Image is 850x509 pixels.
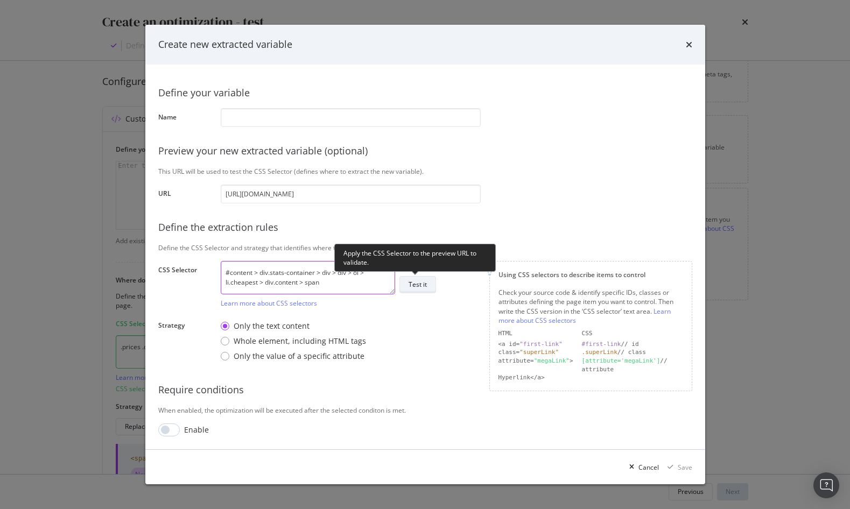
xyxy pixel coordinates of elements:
div: "first-link" [519,340,562,347]
div: This URL will be used to test the CSS Selector (defines where to extract the new variable). [158,167,692,176]
div: HTML [498,329,573,338]
div: Enable [184,425,209,435]
div: class= [498,348,573,357]
div: Whole element, including HTML tags [221,336,366,347]
button: Test it [399,276,436,293]
div: When enabled, the optimization will be executed after the selected conditon is met. [158,406,692,415]
textarea: #content > div.stats-container > div > div > ol > li.cheapest > div.content > span [221,261,395,294]
div: [attribute='megaLink'] [582,357,661,364]
div: Define the extraction rules [158,221,692,235]
div: Create new extracted variable [158,38,292,52]
div: Define the CSS Selector and strategy that identifies where to extract the variable from your page. [158,243,692,252]
button: Cancel [625,458,659,476]
div: // id [582,340,683,348]
div: times [686,38,692,52]
div: modal [145,25,705,484]
div: Define your variable [158,86,692,100]
div: .superLink [582,349,617,356]
div: Only the text content [221,321,366,331]
div: Only the text content [234,321,310,331]
div: Whole element, including HTML tags [234,336,366,347]
div: Test it [409,280,427,289]
div: attribute= > [498,357,573,373]
div: // class [582,348,683,357]
a: Learn more about CSS selectors [498,306,671,324]
label: Strategy [158,321,212,363]
input: https://www.example.com [221,185,481,203]
div: #first-link [582,340,621,347]
label: URL [158,189,212,201]
div: Save [678,462,692,471]
div: CSS [582,329,683,338]
div: Check your source code & identify specific IDs, classes or attributes defining the page item you ... [498,288,683,325]
div: Using CSS selectors to describe items to control [498,270,683,279]
div: "superLink" [519,349,559,356]
div: "megaLink" [534,357,570,364]
button: Save [663,458,692,476]
div: Only the value of a specific attribute [221,351,366,362]
div: Require conditions [158,383,692,397]
div: Preview your new extracted variable (optional) [158,144,692,158]
div: Cancel [638,462,659,471]
div: Open Intercom Messenger [813,472,839,498]
div: Apply the CSS Selector to the preview URL to validate. [334,244,496,272]
div: <a id= [498,340,573,348]
a: Learn more about CSS selectors [221,299,317,308]
div: Hyperlink</a> [498,373,573,382]
div: // attribute [582,357,683,373]
label: Name [158,112,212,124]
label: CSS Selector [158,265,212,305]
div: Only the value of a specific attribute [234,351,364,362]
